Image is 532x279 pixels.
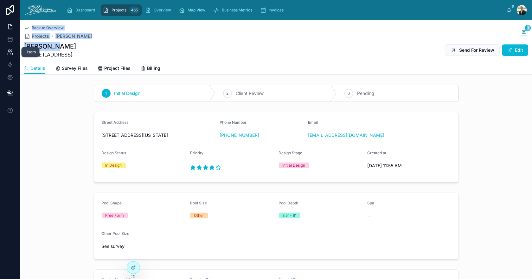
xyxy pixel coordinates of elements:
[188,8,205,13] span: Map View
[24,42,76,51] h1: [PERSON_NAME]
[279,150,303,155] span: Design Stage
[367,201,374,205] span: Spa
[211,4,257,16] a: Business Metrics
[65,4,99,16] a: Dashboard
[236,90,264,96] span: Client Review
[459,47,494,53] span: Send For Review
[55,33,92,39] a: [PERSON_NAME]
[129,6,140,14] div: 465
[62,65,88,71] span: Survey Files
[24,33,49,39] a: Projects
[222,8,252,13] span: Business Metrics
[102,201,122,205] span: Pool Shape
[55,63,88,75] a: Survey Files
[220,120,247,125] span: Phone Number
[177,4,210,16] a: Map View
[102,243,185,249] span: See survey
[367,213,371,219] span: --
[143,4,176,16] a: Overview
[525,25,531,31] span: 1
[154,8,171,13] span: Overview
[98,63,131,75] a: Project Files
[105,91,107,96] span: 1
[520,29,528,37] button: 1
[283,163,305,168] div: Initial Design
[194,213,204,218] div: Other
[30,65,45,71] span: Details
[32,25,64,30] span: Back to Overview
[190,150,203,155] span: Priority
[102,231,130,236] span: Other Pool Size
[220,132,259,138] a: [PHONE_NUMBER]
[445,44,500,56] button: Send For Review
[190,201,207,205] span: Pool Size
[348,91,350,96] span: 3
[114,90,141,96] span: Initial Design
[357,90,374,96] span: Pending
[32,33,49,39] span: Projects
[25,50,36,55] div: Users
[112,8,126,13] span: Projects
[25,5,56,15] img: App logo
[102,120,129,125] span: Street Address
[367,150,386,155] span: Created at
[106,163,122,168] div: In Design
[269,8,284,13] span: Invoices
[24,63,45,75] a: Details
[283,213,297,218] div: 3.5' - 6'
[101,4,142,16] a: Projects465
[279,201,298,205] span: Pool Depth
[147,65,160,71] span: Billing
[102,150,126,155] span: Design Status
[308,120,318,125] span: Email
[106,213,124,218] div: Free Form
[502,44,528,56] button: Edit
[308,132,385,138] a: [EMAIL_ADDRESS][DOMAIN_NAME]
[104,65,131,71] span: Project Files
[24,25,64,30] a: Back to Overview
[258,4,288,16] a: Invoices
[61,3,507,17] div: scrollable content
[75,8,95,13] span: Dashboard
[141,63,160,75] a: Billing
[367,163,451,169] span: [DATE] 11:55 AM
[102,132,215,138] span: [STREET_ADDRESS][US_STATE]
[24,51,76,58] span: [STREET_ADDRESS]
[226,91,228,96] span: 2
